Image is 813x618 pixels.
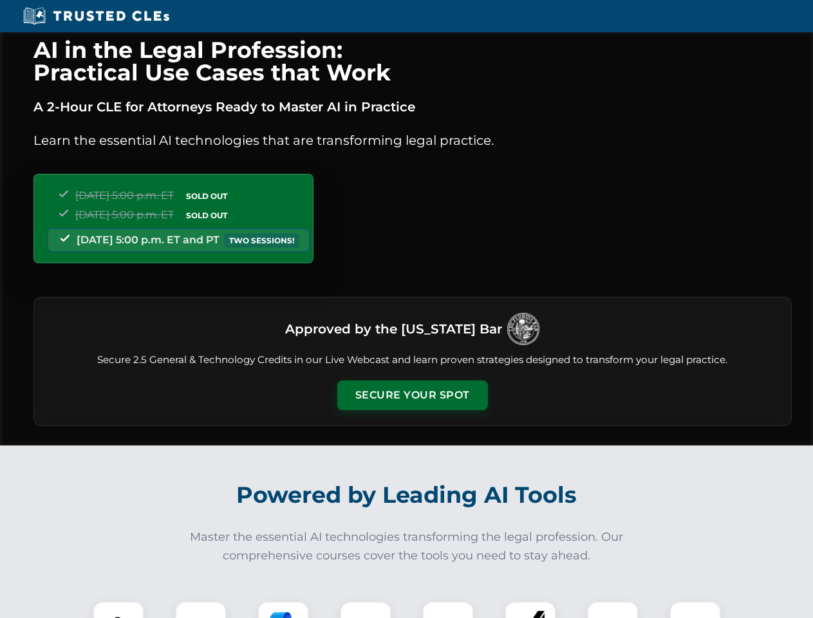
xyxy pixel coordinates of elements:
span: [DATE] 5:00 p.m. ET [75,209,174,221]
img: Logo [507,313,539,345]
h2: Powered by Leading AI Tools [50,473,763,518]
h1: AI in the Legal Profession: Practical Use Cases that Work [33,39,792,84]
h3: Approved by the [US_STATE] Bar [285,317,502,341]
span: SOLD OUT [182,209,232,222]
p: Learn the essential AI technologies that are transforming legal practice. [33,130,792,151]
p: Master the essential AI technologies transforming the legal profession. Our comprehensive courses... [182,528,632,565]
img: Trusted CLEs [19,6,173,26]
span: [DATE] 5:00 p.m. ET [75,189,174,201]
p: Secure 2.5 General & Technology Credits in our Live Webcast and learn proven strategies designed ... [50,353,776,368]
button: Secure Your Spot [337,380,488,410]
p: A 2-Hour CLE for Attorneys Ready to Master AI in Practice [33,97,792,117]
span: SOLD OUT [182,189,232,203]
